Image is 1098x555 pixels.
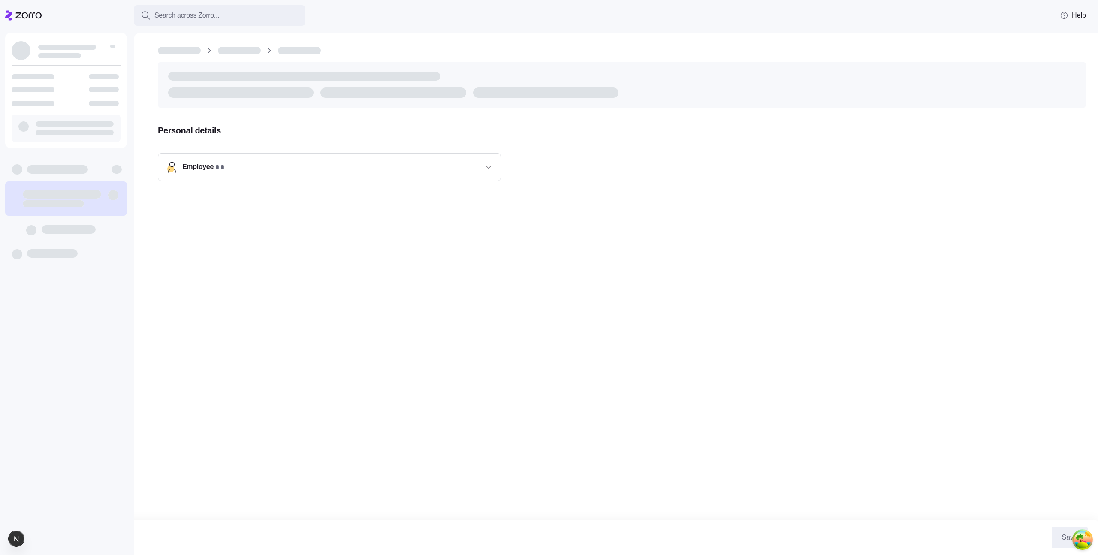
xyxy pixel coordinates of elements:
[1074,531,1091,548] button: Open Tanstack query devtools
[134,5,305,26] button: Search across Zorro...
[154,10,219,21] span: Search across Zorro...
[1052,527,1088,548] button: Save
[1062,532,1077,543] span: Save
[182,162,224,173] span: Employee
[1053,7,1093,24] button: Help
[158,124,1086,138] span: Personal details
[158,154,501,181] button: Employee* *
[1060,10,1086,21] span: Help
